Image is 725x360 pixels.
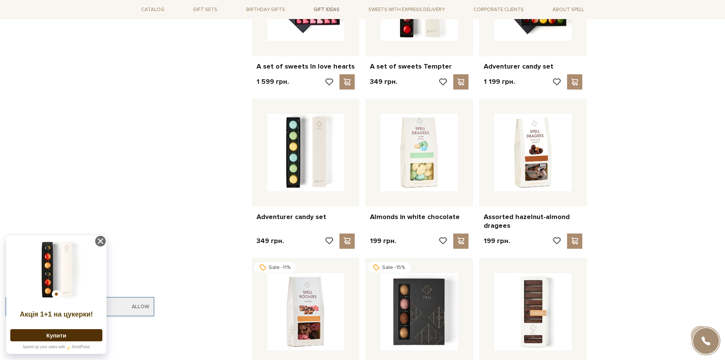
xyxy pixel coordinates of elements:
span: Birthday gifts [243,4,288,16]
a: Allow [132,303,149,310]
span: Catalog [138,4,167,16]
a: Adventurer candy set [257,213,355,221]
a: A set of sweets Tempter [370,62,468,71]
span: About Spell [550,4,587,16]
p: 349 грн. [257,237,284,245]
a: Corporate clients [470,3,527,16]
p: 199 грн. [484,237,510,245]
p: 349 грн. [370,77,397,86]
div: Sale -15% [367,262,411,273]
div: Sale -11% [253,262,297,273]
p: 1 199 грн. [484,77,515,86]
p: 199 грн. [370,237,396,245]
a: Assorted hazelnut-almond dragees [484,213,582,230]
a: Almonds in white chocolate [370,213,468,221]
a: Sweets with express delivery [365,3,448,16]
p: 1 599 грн. [257,77,289,86]
span: Gift sets [190,4,220,16]
a: A set of sweets In love hearts [257,62,355,71]
span: Gift ideas [311,4,343,16]
a: Adventurer candy set [484,62,582,71]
